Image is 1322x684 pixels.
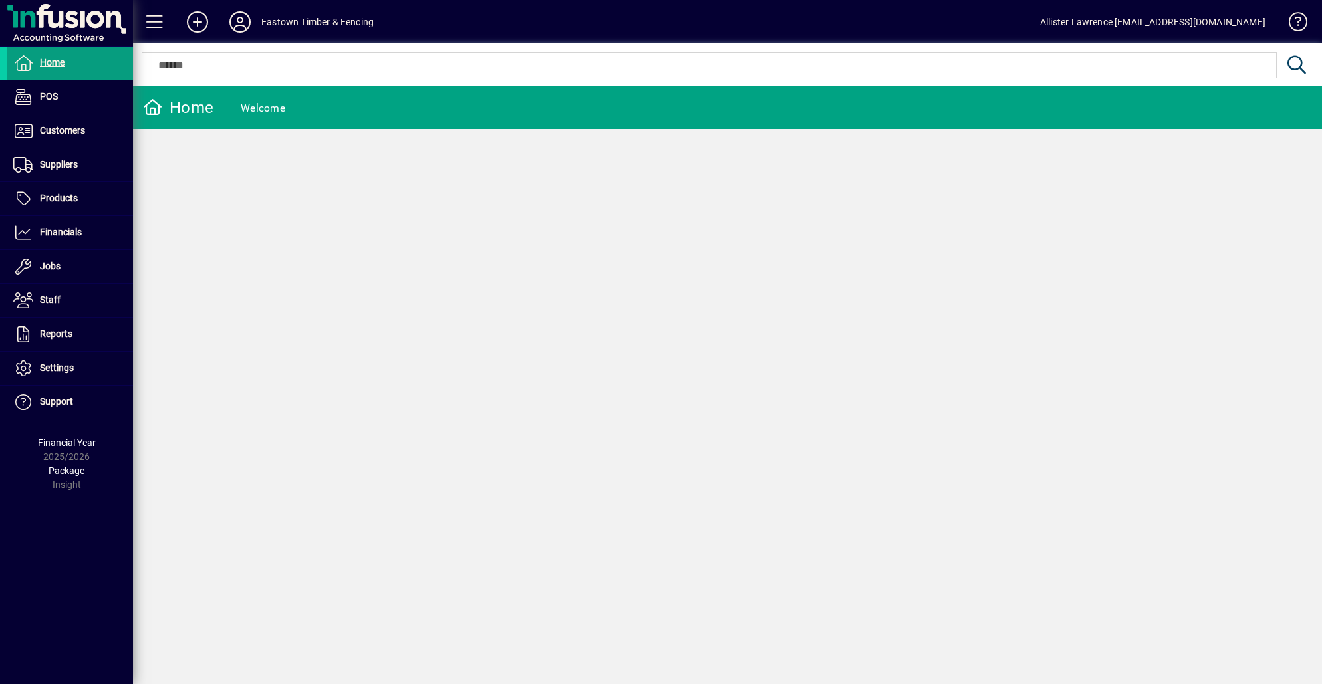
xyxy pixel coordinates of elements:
[7,114,133,148] a: Customers
[1279,3,1305,46] a: Knowledge Base
[40,159,78,170] span: Suppliers
[40,91,58,102] span: POS
[49,465,84,476] span: Package
[40,57,65,68] span: Home
[40,362,74,373] span: Settings
[143,97,213,118] div: Home
[7,352,133,385] a: Settings
[261,11,374,33] div: Eastown Timber & Fencing
[7,386,133,419] a: Support
[40,328,72,339] span: Reports
[7,250,133,283] a: Jobs
[241,98,285,119] div: Welcome
[219,10,261,34] button: Profile
[1040,11,1265,33] div: Allister Lawrence [EMAIL_ADDRESS][DOMAIN_NAME]
[7,284,133,317] a: Staff
[7,80,133,114] a: POS
[40,261,61,271] span: Jobs
[40,193,78,203] span: Products
[40,227,82,237] span: Financials
[38,437,96,448] span: Financial Year
[7,216,133,249] a: Financials
[40,396,73,407] span: Support
[40,125,85,136] span: Customers
[176,10,219,34] button: Add
[40,294,61,305] span: Staff
[7,318,133,351] a: Reports
[7,182,133,215] a: Products
[7,148,133,181] a: Suppliers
